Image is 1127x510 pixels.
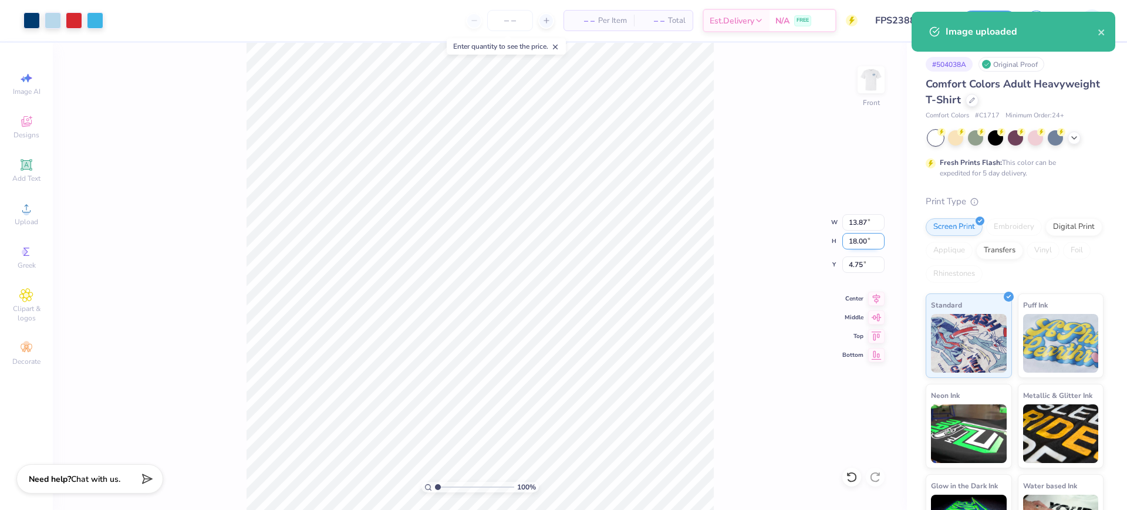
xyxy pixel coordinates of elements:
span: Middle [842,313,863,322]
span: Metallic & Glitter Ink [1023,389,1092,401]
img: Metallic & Glitter Ink [1023,404,1099,463]
div: Embroidery [986,218,1042,236]
span: Add Text [12,174,41,183]
span: Minimum Order: 24 + [1005,111,1064,121]
div: Image uploaded [946,25,1098,39]
span: Puff Ink [1023,299,1048,311]
span: – – [571,15,595,27]
button: close [1098,25,1106,39]
div: Transfers [976,242,1023,259]
div: Applique [926,242,973,259]
img: Puff Ink [1023,314,1099,373]
div: Rhinestones [926,265,983,283]
span: Glow in the Dark Ink [931,479,998,492]
div: Front [863,97,880,108]
input: Untitled Design [866,9,953,32]
strong: Fresh Prints Flash: [940,158,1002,167]
span: FREE [797,16,809,25]
img: Front [859,68,883,92]
span: Neon Ink [931,389,960,401]
span: Comfort Colors [926,111,969,121]
strong: Need help? [29,474,71,485]
span: Clipart & logos [6,304,47,323]
span: Image AI [13,87,41,96]
span: Est. Delivery [710,15,754,27]
span: Center [842,295,863,303]
div: Screen Print [926,218,983,236]
img: Standard [931,314,1007,373]
div: Foil [1063,242,1091,259]
span: N/A [775,15,789,27]
div: Original Proof [978,57,1044,72]
span: Upload [15,217,38,227]
span: Per Item [598,15,627,27]
span: Water based Ink [1023,479,1077,492]
span: Comfort Colors Adult Heavyweight T-Shirt [926,77,1100,107]
input: – – [487,10,533,31]
span: Total [668,15,686,27]
span: Bottom [842,351,863,359]
span: – – [641,15,664,27]
span: Standard [931,299,962,311]
span: Chat with us. [71,474,120,485]
span: Decorate [12,357,41,366]
div: Vinyl [1027,242,1059,259]
span: Greek [18,261,36,270]
div: # 504038A [926,57,973,72]
span: 100 % [517,482,536,492]
span: Designs [14,130,39,140]
div: Digital Print [1045,218,1102,236]
img: Neon Ink [931,404,1007,463]
span: # C1717 [975,111,1000,121]
div: This color can be expedited for 5 day delivery. [940,157,1084,178]
div: Print Type [926,195,1104,208]
span: Top [842,332,863,340]
div: Enter quantity to see the price. [447,38,566,55]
